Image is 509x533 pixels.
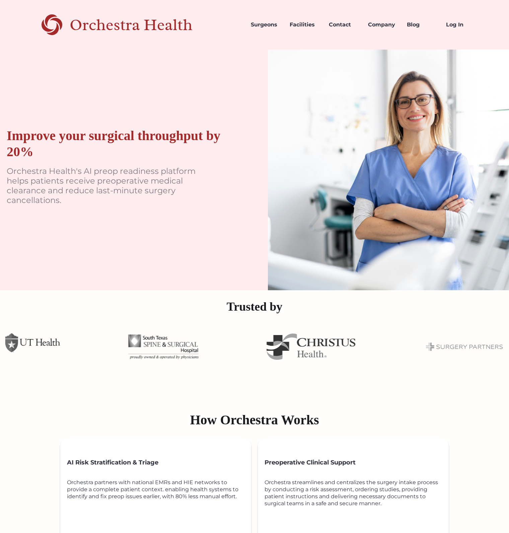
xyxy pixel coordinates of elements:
[7,167,208,205] p: Orchestra Health's AI preop readiness platform helps patients receive preoperative medical cleara...
[70,18,216,32] div: Orchestra Health
[284,13,323,36] a: Facilities
[402,13,441,36] a: Blog
[265,479,449,529] div: Orchestra streamlines and centralizes the surgery intake process by conducting a risk assessment,...
[67,455,251,470] h3: AI Risk Stratification & Triage
[245,13,285,36] a: Surgeons
[67,479,251,529] div: Orchestra partners with national EMRs and HIE networks to provide a complete patient context. ena...
[441,13,480,36] a: Log In
[323,13,363,36] a: Contact
[7,128,234,160] div: Improve your surgical throughput by 20%
[265,455,449,470] h3: Preoperative Clinical Support
[363,13,402,36] a: Company
[29,13,216,36] a: home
